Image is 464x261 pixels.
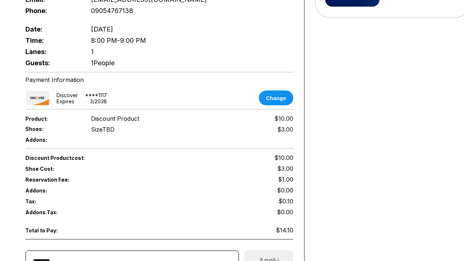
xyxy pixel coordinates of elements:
[25,166,79,172] span: Shoe Cost:
[25,155,159,161] span: Discount Product cost:
[25,227,79,233] span: Total to Pay:
[25,91,49,105] img: card
[277,208,293,216] span: $0.00
[91,115,139,122] span: Discount Product
[25,126,79,132] span: Shoes:
[25,7,79,14] span: Phone:
[25,59,79,67] span: Guests:
[91,126,115,133] div: Size TBD
[277,187,293,194] span: $0.00
[91,59,115,67] span: 1 People
[91,48,94,55] span: 1
[274,115,293,122] span: $10.00
[25,198,79,204] span: Tax:
[277,126,293,133] div: $3.00
[25,25,79,33] span: Date:
[57,92,78,98] div: discover
[259,91,293,105] button: Change
[278,176,293,183] span: $1.00
[25,37,79,44] span: Time:
[278,198,293,205] span: $0.10
[277,165,293,172] span: $3.00
[25,177,159,183] span: Reservation Fee:
[57,98,74,104] div: Expires
[91,37,146,44] span: 8:00 PM - 9:00 PM
[25,116,79,122] span: Product:
[91,25,113,33] span: [DATE]
[25,209,79,215] span: Addons Tax:
[25,48,79,55] span: Lanes:
[90,98,107,104] div: 3 / 2038
[25,76,293,83] div: Payment Information
[25,187,79,194] span: Addons:
[91,7,133,14] span: 09054767138
[25,137,79,143] span: Addons:
[276,227,293,234] span: $14.10
[274,154,293,161] span: $10.00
